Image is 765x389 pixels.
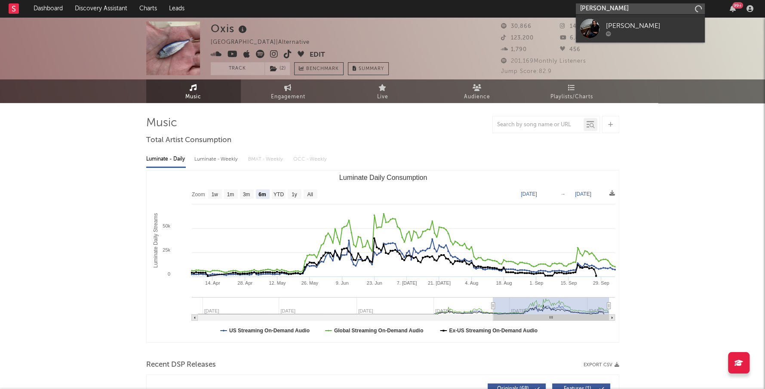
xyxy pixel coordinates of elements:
text: Zoom [192,191,205,198]
text: 1w [211,191,218,198]
input: Search by song name or URL [493,122,584,128]
text: 12. May [269,280,286,286]
div: Luminate - Weekly [194,152,240,167]
text: Global Streaming On-Demand Audio [334,328,423,334]
text: Ex-US Streaming On-Demand Audio [449,328,538,334]
span: Benchmark [306,64,339,74]
text: All [307,191,313,198]
a: Playlists/Charts [525,79,619,103]
text: → [560,191,565,197]
text: 50k [163,223,170,228]
text: [DATE] [521,191,537,197]
text: 23. Jun [366,280,382,286]
div: 99 + [732,2,743,9]
a: Music [146,79,241,103]
text: 25k [163,247,170,252]
text: 7. [DATE] [396,280,417,286]
span: 123,200 [501,35,534,41]
text: Luminate Daily Streams [152,213,158,267]
span: Engagement [271,92,305,102]
text: 1y [292,191,297,198]
span: ( 2 ) [264,62,290,75]
a: Benchmark [294,62,344,75]
svg: Luminate Daily Consumption [147,170,619,342]
span: 141,554 [560,24,592,29]
text: 29. Sep [593,280,609,286]
text: YTD [273,191,283,198]
a: Live [335,79,430,103]
text: 6m [258,191,266,198]
a: [PERSON_NAME] [576,15,705,43]
div: [GEOGRAPHIC_DATA] | Alternative [211,37,320,48]
button: 99+ [730,5,736,12]
div: Luminate - Daily [146,152,186,167]
span: Recent DSP Releases [146,360,216,370]
text: 9. Jun [335,280,348,286]
text: US Streaming On-Demand Audio [229,328,310,334]
span: 30,866 [501,24,532,29]
span: Jump Score: 82.9 [501,69,552,74]
text: 15. Sep [560,280,577,286]
text: 28. Apr [237,280,252,286]
text: 21. [DATE] [427,280,450,286]
input: Search for artists [576,3,705,14]
text: 1m [227,191,234,198]
text: 3m [243,191,250,198]
span: 6,880 [560,35,587,41]
span: Music [185,92,201,102]
a: Audience [430,79,525,103]
text: [DATE] [575,191,591,197]
text: 4. Aug [465,280,478,286]
text: 14. Apr [205,280,220,286]
span: 1,790 [501,47,527,52]
button: Export CSV [584,362,619,368]
span: Live [377,92,388,102]
div: Oxis [211,21,249,36]
span: Total Artist Consumption [146,135,231,146]
text: 0 [167,271,170,277]
button: Track [211,62,264,75]
text: 1. Sep [529,280,543,286]
span: Playlists/Charts [550,92,593,102]
button: Summary [348,62,389,75]
text: 18. Aug [496,280,512,286]
span: 201,169 Monthly Listeners [501,58,586,64]
div: [PERSON_NAME] [606,21,700,31]
text: 26. May [301,280,318,286]
span: Summary [359,67,384,71]
text: Luminate Daily Consumption [339,174,427,181]
button: (2) [265,62,290,75]
a: Engagement [241,79,335,103]
span: 456 [560,47,581,52]
button: Edit [310,50,325,61]
span: Audience [464,92,490,102]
